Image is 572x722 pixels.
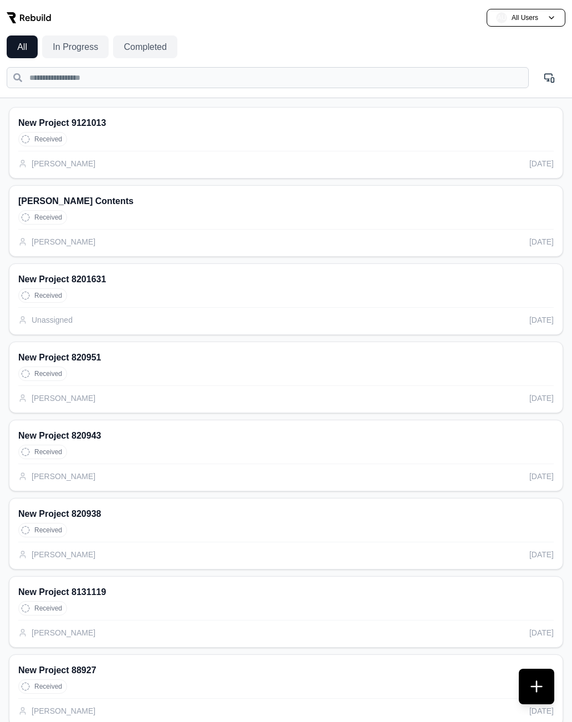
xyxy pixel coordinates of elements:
div: [DATE] [529,393,554,404]
button: In Progress [42,35,109,58]
div: [DATE] [529,236,554,247]
button: Completed [113,35,177,58]
div: [PERSON_NAME] [18,236,95,247]
div: [PERSON_NAME] [18,158,95,169]
h2: New Project 820938 [18,507,554,521]
h2: [PERSON_NAME] Contents [18,195,554,208]
p: Received [34,604,62,613]
div: [DATE] [529,705,554,716]
h2: New Project 8131119 [18,586,554,599]
div: [PERSON_NAME] [18,471,95,482]
span: AU [496,12,507,23]
div: [DATE] [529,549,554,560]
div: [PERSON_NAME] [18,393,95,404]
div: [DATE] [529,158,554,169]
div: [DATE] [529,471,554,482]
button: AUAll Users [487,9,565,27]
p: Received [34,291,62,300]
h2: New Project 8201631 [18,273,554,286]
p: Received [34,213,62,222]
h2: New Project 820943 [18,429,554,443]
div: [DATE] [529,627,554,638]
img: Rebuild [7,12,51,23]
p: Received [34,369,62,378]
p: Received [34,135,62,144]
div: [PERSON_NAME] [18,627,95,638]
p: Received [34,448,62,456]
h2: New Project 9121013 [18,116,554,130]
h2: New Project 88927 [18,664,554,677]
p: All Users [512,13,538,22]
div: [PERSON_NAME] [18,549,95,560]
div: [DATE] [529,314,554,326]
h2: New Project 820951 [18,351,554,364]
div: [PERSON_NAME] [18,705,95,716]
button: All [7,35,38,58]
p: Received [34,682,62,691]
div: Unassigned [18,314,73,326]
p: Received [34,526,62,535]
